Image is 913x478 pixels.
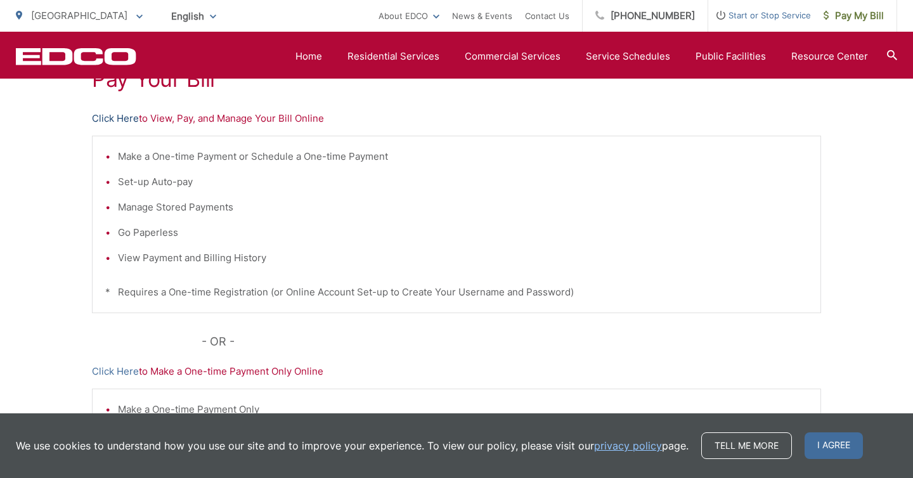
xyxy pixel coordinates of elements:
a: Tell me more [701,432,792,459]
a: Commercial Services [465,49,560,64]
li: Make a One-time Payment or Schedule a One-time Payment [118,149,808,164]
p: to View, Pay, and Manage Your Bill Online [92,111,821,126]
span: I agree [805,432,863,459]
li: View Payment and Billing History [118,250,808,266]
li: Make a One-time Payment Only [118,402,808,417]
a: Home [295,49,322,64]
a: Service Schedules [586,49,670,64]
a: Public Facilities [696,49,766,64]
a: EDCD logo. Return to the homepage. [16,48,136,65]
a: privacy policy [594,438,662,453]
a: Resource Center [791,49,868,64]
li: Set-up Auto-pay [118,174,808,190]
span: Pay My Bill [824,8,884,23]
p: - OR - [202,332,822,351]
span: [GEOGRAPHIC_DATA] [31,10,127,22]
a: About EDCO [379,8,439,23]
a: Click Here [92,111,139,126]
a: Click Here [92,364,139,379]
h1: Pay Your Bill [92,67,821,92]
a: Residential Services [347,49,439,64]
p: We use cookies to understand how you use our site and to improve your experience. To view our pol... [16,438,689,453]
li: Manage Stored Payments [118,200,808,215]
p: * Requires a One-time Registration (or Online Account Set-up to Create Your Username and Password) [105,285,808,300]
li: Go Paperless [118,225,808,240]
span: English [162,5,226,27]
a: News & Events [452,8,512,23]
a: Contact Us [525,8,569,23]
p: to Make a One-time Payment Only Online [92,364,821,379]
